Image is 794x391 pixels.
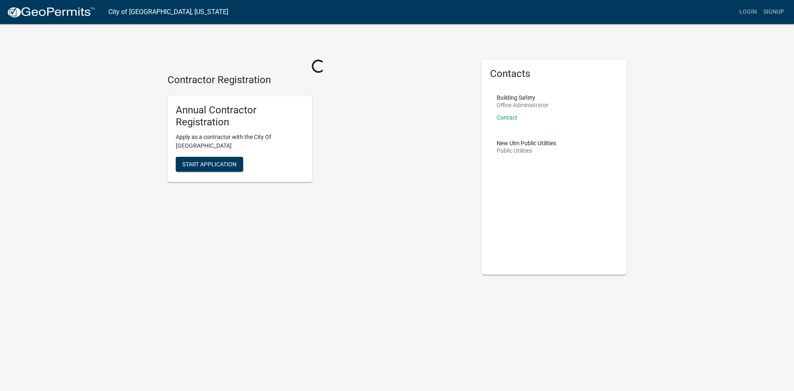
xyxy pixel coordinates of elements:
a: City of [GEOGRAPHIC_DATA], [US_STATE] [108,5,228,19]
h4: Contractor Registration [167,74,469,86]
p: New Ulm Public Utilities [497,140,556,146]
p: Public Utilities [497,148,556,154]
p: Building Safety [497,95,548,101]
a: Contact [497,114,517,121]
button: Start Application [176,157,243,172]
a: Signup [760,4,787,20]
p: Apply as a contractor with the City Of [GEOGRAPHIC_DATA] [176,133,304,150]
a: Login [736,4,760,20]
h5: Contacts [490,68,618,80]
h5: Annual Contractor Registration [176,104,304,128]
p: Office Administrator [497,102,548,108]
span: Start Application [182,161,237,168]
